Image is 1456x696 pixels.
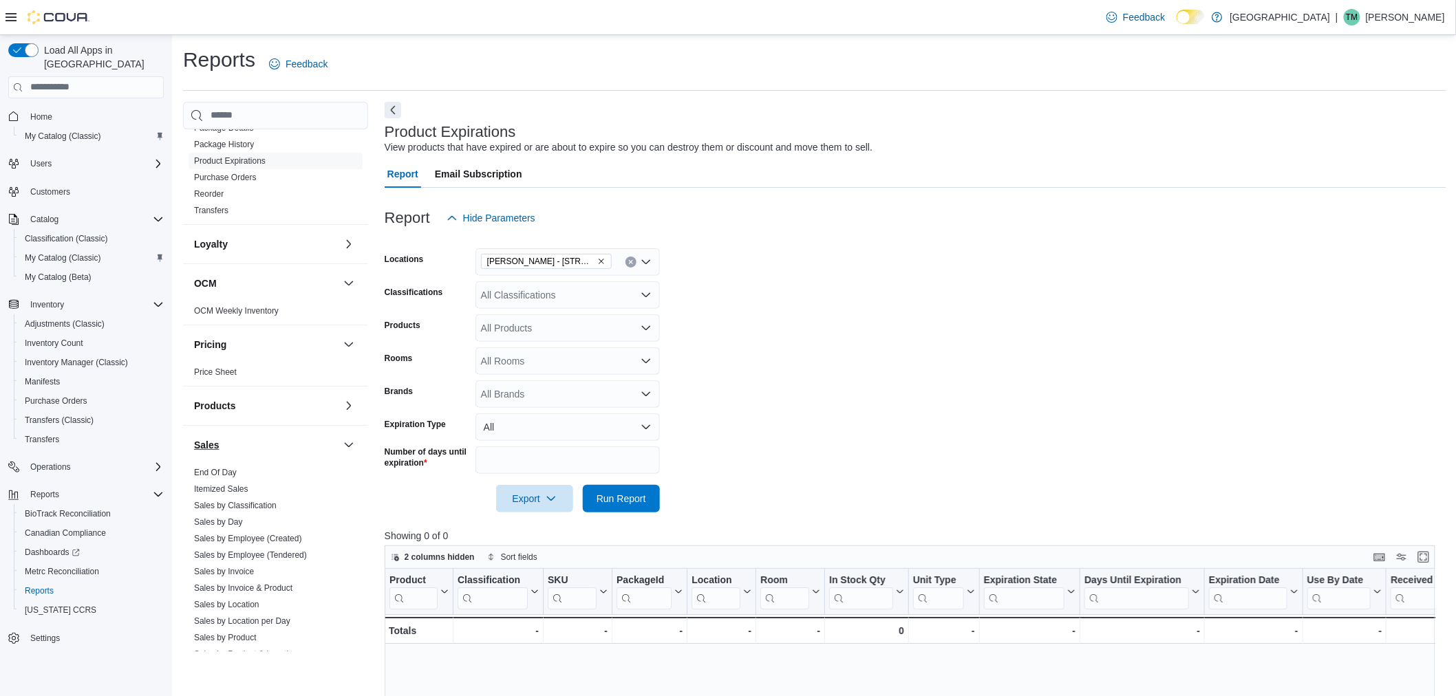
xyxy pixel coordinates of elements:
[597,257,606,265] button: Remove Moore - 105 SE 19th St from selection in this group
[194,533,302,544] span: Sales by Employee (Created)
[19,431,65,448] a: Transfers
[385,102,401,118] button: Next
[194,501,277,510] a: Sales by Classification
[389,622,449,639] div: Totals
[983,622,1075,639] div: -
[194,206,228,215] a: Transfers
[194,599,259,610] span: Sales by Location
[19,373,164,390] span: Manifests
[385,124,516,140] h3: Product Expirations
[760,574,809,587] div: Room
[25,528,106,539] span: Canadian Compliance
[1209,622,1298,639] div: -
[30,633,60,644] span: Settings
[194,649,298,660] span: Sales by Product & Location
[641,257,652,268] button: Open list of options
[14,353,169,372] button: Inventory Manager (Classic)
[25,252,101,263] span: My Catalog (Classic)
[194,616,290,626] a: Sales by Location per Day
[913,574,964,609] div: Unit Type
[25,605,96,616] span: [US_STATE] CCRS
[194,616,290,627] span: Sales by Location per Day
[481,254,612,269] span: Moore - 105 SE 19th St
[194,367,237,377] a: Price Sheet
[19,602,164,618] span: Washington CCRS
[19,250,107,266] a: My Catalog (Classic)
[501,552,537,563] span: Sort fields
[194,600,259,609] a: Sales by Location
[385,419,446,430] label: Expiration Type
[983,574,1064,609] div: Expiration State
[14,372,169,391] button: Manifests
[19,583,164,599] span: Reports
[760,574,820,609] button: Room
[194,467,237,478] span: End Of Day
[641,323,652,334] button: Open list of options
[194,188,224,199] span: Reorder
[341,275,357,292] button: OCM
[389,574,449,609] button: Product
[14,127,169,146] button: My Catalog (Classic)
[385,529,1446,543] p: Showing 0 of 0
[194,484,248,494] a: Itemized Sales
[341,236,357,252] button: Loyalty
[25,108,164,125] span: Home
[19,544,164,561] span: Dashboards
[913,622,975,639] div: -
[1209,574,1287,587] div: Expiration Date
[194,306,279,316] a: OCM Weekly Inventory
[19,269,164,285] span: My Catalog (Beta)
[194,566,254,577] span: Sales by Invoice
[194,517,243,527] a: Sales by Day
[1209,574,1298,609] button: Expiration Date
[8,101,164,684] nav: Complex example
[194,237,338,251] button: Loyalty
[194,140,254,149] a: Package History
[194,367,237,378] span: Price Sheet
[14,229,169,248] button: Classification (Classic)
[25,233,108,244] span: Classification (Classic)
[194,649,298,659] a: Sales by Product & Location
[1084,622,1200,639] div: -
[692,574,740,587] div: Location
[458,574,539,609] button: Classification
[3,107,169,127] button: Home
[1307,622,1382,639] div: -
[482,549,543,565] button: Sort fields
[19,393,164,409] span: Purchase Orders
[194,276,217,290] h3: OCM
[30,489,59,500] span: Reports
[496,485,573,512] button: Export
[19,412,164,428] span: Transfers (Classic)
[194,438,338,452] button: Sales
[385,254,424,265] label: Locations
[25,629,164,646] span: Settings
[19,354,164,371] span: Inventory Manager (Classic)
[30,111,52,122] span: Home
[913,574,975,609] button: Unit Type
[264,50,333,78] a: Feedback
[692,622,751,639] div: -
[194,399,236,413] h3: Products
[19,354,133,371] a: Inventory Manager (Classic)
[194,483,248,494] span: Itemized Sales
[14,391,169,411] button: Purchase Orders
[692,574,740,609] div: Location
[14,562,169,581] button: Metrc Reconciliation
[30,299,64,310] span: Inventory
[194,632,257,643] span: Sales by Product
[617,574,683,609] button: PackageId
[14,411,169,430] button: Transfers (Classic)
[829,622,904,639] div: 0
[25,184,76,200] a: Customers
[194,139,254,150] span: Package History
[548,622,608,639] div: -
[14,334,169,353] button: Inventory Count
[385,320,420,331] label: Products
[597,492,646,505] span: Run Report
[25,155,57,172] button: Users
[194,500,277,511] span: Sales by Classification
[829,574,893,587] div: In Stock Qty
[25,211,164,228] span: Catalog
[25,486,164,503] span: Reports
